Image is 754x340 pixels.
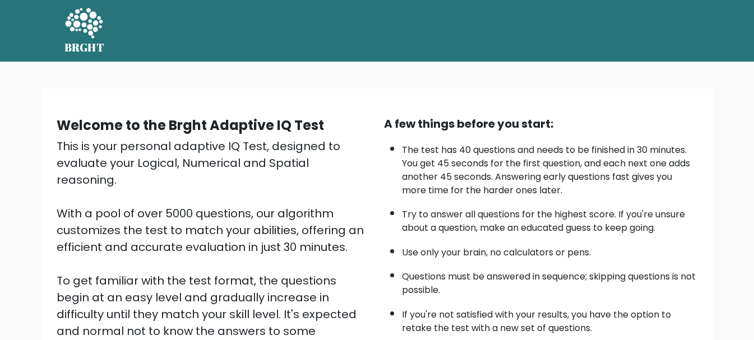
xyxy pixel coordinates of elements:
li: The test has 40 questions and needs to be finished in 30 minutes. You get 45 seconds for the firs... [402,138,698,197]
li: Questions must be answered in sequence; skipping questions is not possible. [402,264,698,297]
div: A few things before you start: [384,115,698,132]
a: BRGHT [64,4,105,57]
li: Use only your brain, no calculators or pens. [402,240,698,259]
li: Try to answer all questions for the highest score. If you're unsure about a question, make an edu... [402,202,698,235]
b: Welcome to the Brght Adaptive IQ Test [57,116,324,134]
h5: BRGHT [64,41,105,54]
li: If you're not satisfied with your results, you have the option to retake the test with a new set ... [402,302,698,335]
